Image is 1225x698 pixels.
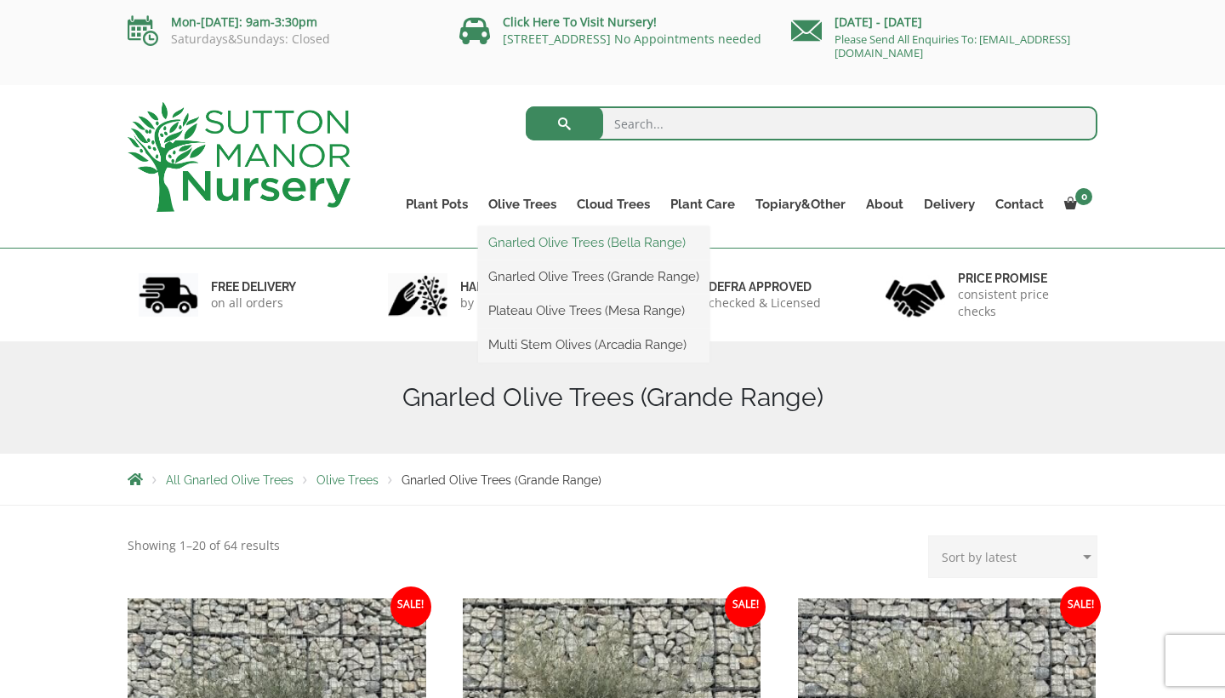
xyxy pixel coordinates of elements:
p: Showing 1–20 of 64 results [128,535,280,556]
a: Olive Trees [316,473,379,487]
p: Saturdays&Sundays: Closed [128,32,434,46]
a: About [856,192,914,216]
span: 0 [1075,188,1092,205]
a: Olive Trees [478,192,567,216]
a: Contact [985,192,1054,216]
nav: Breadcrumbs [128,472,1097,486]
span: Gnarled Olive Trees (Grande Range) [402,473,601,487]
p: Mon-[DATE]: 9am-3:30pm [128,12,434,32]
h6: Price promise [958,271,1087,286]
h1: Gnarled Olive Trees (Grande Range) [128,382,1097,413]
a: 0 [1054,192,1097,216]
a: [STREET_ADDRESS] No Appointments needed [503,31,761,47]
input: Search... [526,106,1098,140]
span: Sale! [390,586,431,627]
a: Gnarled Olive Trees (Grande Range) [478,264,709,289]
p: by professionals [460,295,554,312]
a: All Gnarled Olive Trees [166,473,293,487]
a: Delivery [914,192,985,216]
a: Click Here To Visit Nursery! [503,14,657,30]
p: checked & Licensed [709,295,821,312]
a: Topiary&Other [745,192,856,216]
p: on all orders [211,295,296,312]
h6: Defra approved [709,279,821,295]
a: Multi Stem Olives (Arcadia Range) [478,332,709,358]
img: 4.jpg [886,269,945,321]
a: Plant Care [660,192,745,216]
p: [DATE] - [DATE] [791,12,1097,32]
h6: FREE DELIVERY [211,279,296,295]
img: logo [128,102,350,212]
h6: hand picked [460,279,554,295]
a: Gnarled Olive Trees (Bella Range) [478,230,709,255]
select: Shop order [928,535,1097,578]
span: Sale! [1060,586,1101,627]
img: 2.jpg [388,273,447,317]
a: Please Send All Enquiries To: [EMAIL_ADDRESS][DOMAIN_NAME] [835,31,1070,60]
img: 1.jpg [139,273,198,317]
span: Sale! [725,586,766,627]
a: Cloud Trees [567,192,660,216]
a: Plateau Olive Trees (Mesa Range) [478,298,709,323]
p: consistent price checks [958,286,1087,320]
a: Plant Pots [396,192,478,216]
